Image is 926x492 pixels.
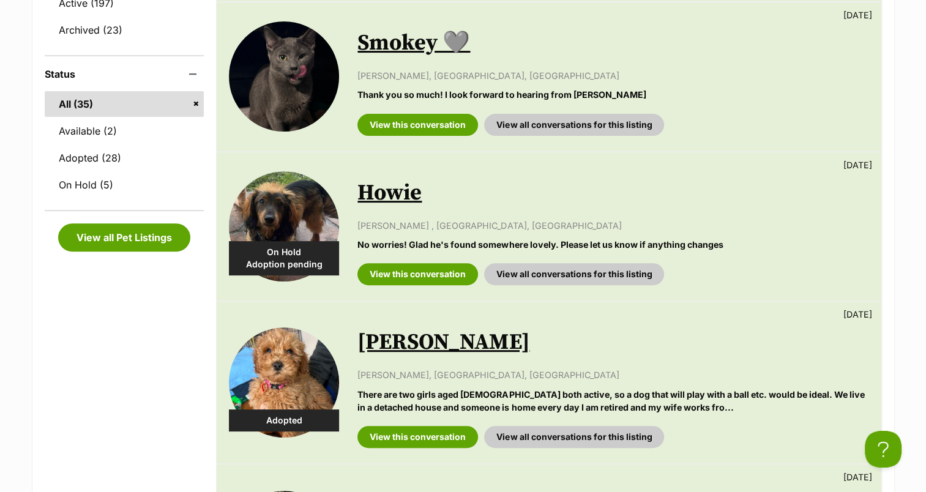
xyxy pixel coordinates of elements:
[229,171,339,281] img: Howie
[843,158,872,171] p: [DATE]
[484,426,664,448] a: View all conversations for this listing
[229,258,339,270] span: Adoption pending
[357,329,529,356] a: [PERSON_NAME]
[357,69,868,82] p: [PERSON_NAME], [GEOGRAPHIC_DATA], [GEOGRAPHIC_DATA]
[45,118,204,144] a: Available (2)
[45,145,204,171] a: Adopted (28)
[484,114,664,136] a: View all conversations for this listing
[58,223,190,252] a: View all Pet Listings
[45,17,204,43] a: Archived (23)
[843,308,872,321] p: [DATE]
[229,327,339,438] img: Sally
[357,88,868,101] p: Thank you so much! I look forward to hearing from [PERSON_NAME]
[45,69,204,80] header: Status
[357,29,470,57] a: Smokey 🩶
[357,179,422,207] a: Howie
[357,219,868,232] p: [PERSON_NAME] , [GEOGRAPHIC_DATA], [GEOGRAPHIC_DATA]
[357,426,478,448] a: View this conversation
[357,238,868,251] p: No worries! Glad he's found somewhere lovely. Please let us know if anything changes
[843,471,872,483] p: [DATE]
[357,263,478,285] a: View this conversation
[843,9,872,21] p: [DATE]
[357,114,478,136] a: View this conversation
[45,91,204,117] a: All (35)
[357,388,868,414] p: There are two girls aged [DEMOGRAPHIC_DATA] both active, so a dog that will play with a ball etc....
[229,241,339,275] div: On Hold
[484,263,664,285] a: View all conversations for this listing
[229,21,339,132] img: Smokey 🩶
[229,409,339,431] div: Adopted
[357,368,868,381] p: [PERSON_NAME], [GEOGRAPHIC_DATA], [GEOGRAPHIC_DATA]
[865,431,902,468] iframe: Help Scout Beacon - Open
[45,172,204,198] a: On Hold (5)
